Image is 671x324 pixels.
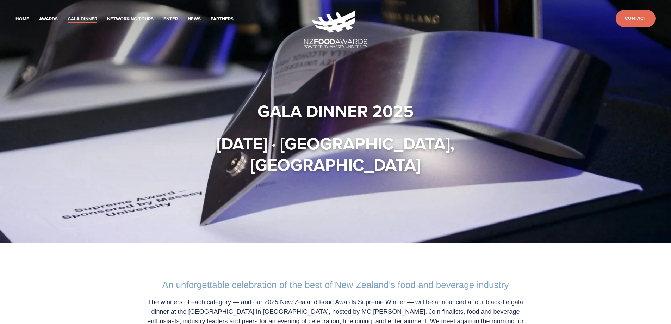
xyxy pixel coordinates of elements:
[163,15,178,23] a: Enter
[68,15,97,23] a: Gala Dinner
[211,15,234,23] a: Partners
[616,10,656,27] a: Contact
[39,15,58,23] a: Awards
[140,280,532,291] h2: An unforgettable celebration of the best of New Zealand’s food and beverage industry
[107,15,154,23] a: Networking-Tours
[133,100,539,122] h1: Gala Dinner 2025
[217,131,459,177] strong: [DATE] · [GEOGRAPHIC_DATA], [GEOGRAPHIC_DATA]
[188,15,201,23] a: News
[15,15,29,23] a: Home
